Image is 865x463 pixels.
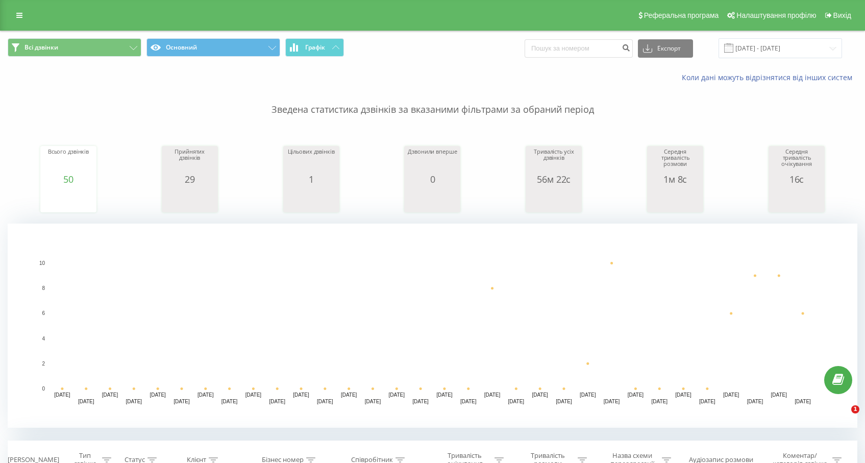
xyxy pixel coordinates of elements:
[556,399,572,404] text: [DATE]
[528,174,579,184] div: 56м 22с
[736,11,816,19] span: Налаштування профілю
[126,399,142,404] text: [DATE]
[42,336,45,342] text: 4
[245,392,262,398] text: [DATE]
[638,39,693,58] button: Експорт
[771,392,787,398] text: [DATE]
[43,149,94,174] div: Всього дзвінків
[628,392,644,398] text: [DATE]
[851,405,859,413] span: 1
[43,184,94,215] svg: A chart.
[528,149,579,174] div: Тривалість усіх дзвінків
[146,38,280,57] button: Основний
[651,399,668,404] text: [DATE]
[8,83,857,116] p: Зведена статистика дзвінків за вказаними фільтрами за обраний період
[460,399,477,404] text: [DATE]
[795,399,811,404] text: [DATE]
[24,43,58,52] span: Всі дзвінки
[286,184,337,215] svg: A chart.
[525,39,633,58] input: Пошук за номером
[407,174,458,184] div: 0
[771,184,822,215] svg: A chart.
[675,392,691,398] text: [DATE]
[833,11,851,19] span: Вихід
[723,392,739,398] text: [DATE]
[42,386,45,392] text: 0
[830,405,855,430] iframe: Intercom live chat
[365,399,381,404] text: [DATE]
[54,392,70,398] text: [DATE]
[42,285,45,291] text: 8
[650,184,701,215] svg: A chart.
[699,399,715,404] text: [DATE]
[164,149,215,174] div: Прийнятих дзвінків
[8,38,141,57] button: Всі дзвінки
[389,392,405,398] text: [DATE]
[412,399,429,404] text: [DATE]
[305,44,325,51] span: Графік
[771,149,822,174] div: Середня тривалість очікування
[682,72,857,82] a: Коли дані можуть відрізнятися вiд інших систем
[8,224,857,428] svg: A chart.
[747,399,763,404] text: [DATE]
[407,184,458,215] svg: A chart.
[484,392,501,398] text: [DATE]
[650,174,701,184] div: 1м 8с
[42,311,45,316] text: 6
[644,11,719,19] span: Реферальна програма
[39,260,45,266] text: 10
[286,174,337,184] div: 1
[78,399,94,404] text: [DATE]
[221,399,238,404] text: [DATE]
[580,392,596,398] text: [DATE]
[528,184,579,215] svg: A chart.
[164,184,215,215] svg: A chart.
[43,174,94,184] div: 50
[164,174,215,184] div: 29
[604,399,620,404] text: [DATE]
[317,399,333,404] text: [DATE]
[174,399,190,404] text: [DATE]
[42,361,45,367] text: 2
[150,392,166,398] text: [DATE]
[650,149,701,174] div: Середня тривалість розмови
[293,392,309,398] text: [DATE]
[407,149,458,174] div: Дзвонили вперше
[286,149,337,174] div: Цільових дзвінків
[436,392,453,398] text: [DATE]
[285,38,344,57] button: Графік
[341,392,357,398] text: [DATE]
[102,392,118,398] text: [DATE]
[508,399,525,404] text: [DATE]
[197,392,214,398] text: [DATE]
[269,399,285,404] text: [DATE]
[532,392,548,398] text: [DATE]
[771,174,822,184] div: 16с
